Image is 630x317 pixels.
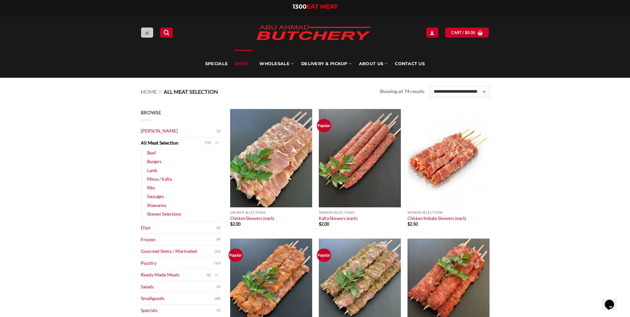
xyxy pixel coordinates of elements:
a: Specials [141,305,217,316]
a: [PERSON_NAME] [141,125,217,137]
a: Menu [141,28,153,37]
a: Ribs [147,183,155,192]
bdi: 2.00 [230,221,240,227]
a: Frozen [141,234,217,246]
button: Toggle [213,139,221,147]
a: View cart [445,28,489,37]
a: Kafta Skewers (each) [319,216,358,221]
span: (2) [217,126,221,136]
span: (1) [217,305,221,315]
span: 1300 [293,3,307,10]
a: 1300EAT MEAT [293,3,338,10]
a: SHOP [235,50,252,78]
img: Kafta Skewers [319,109,401,207]
a: Delivery & Pickup [301,50,352,78]
a: Skewer Selections [147,210,181,218]
span: EAT MEAT [307,3,338,10]
span: (9) [217,235,221,245]
span: (74) [205,138,211,148]
span: All Meat Selection [164,88,218,95]
a: Salads [141,281,217,293]
bdi: 2.50 [407,221,418,227]
span: (18) [215,294,221,304]
p: Showing all 74 results [380,88,424,95]
span: $ [319,221,321,227]
a: Burgers [147,157,162,166]
span: (13) [215,247,221,257]
span: $ [407,221,410,227]
button: Toggle [213,271,221,279]
select: Shop order [430,86,489,97]
span: $ [465,30,467,36]
a: Shawarma [147,201,166,210]
bdi: 2.00 [319,221,329,227]
a: Smallgoods [141,293,215,304]
p: Skewer Selections [230,211,312,214]
a: Lamb [147,166,157,175]
a: Sausages [147,192,164,201]
p: Skewer Selections [319,211,401,214]
img: Chicken Skewers [230,109,312,207]
a: Mince / Kafta [147,175,172,183]
span: $ [230,221,232,227]
bdi: 0.00 [465,30,476,35]
a: Poultry [141,258,215,269]
a: All Meat Selection [141,137,205,149]
span: (5) [217,223,221,233]
img: Abu Ahmad Butchery [250,21,377,46]
a: Dips [141,222,217,234]
a: About Us [359,50,388,78]
span: Cart / [451,30,475,36]
a: Wholesale [259,50,294,78]
a: Gourmet Items / Marinated [141,246,215,257]
span: (2) [217,282,221,292]
img: Chicken Kebabs Skewers [407,109,490,207]
a: Login [426,28,438,37]
a: Ready Made Meals [141,269,207,281]
a: Chicken Kebabs Skewers (each) [407,216,466,221]
span: (2) [207,270,211,280]
span: Browse [141,110,161,115]
a: Specials [205,50,227,78]
a: Search [160,28,173,37]
iframe: chat widget [602,290,623,310]
p: Skewer Selections [407,211,490,214]
span: (12) [215,258,221,268]
a: Contact Us [395,50,425,78]
span: // [158,88,162,95]
a: Home [141,88,157,95]
a: Chicken Skewers (each) [230,216,274,221]
a: Beef [147,149,156,157]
